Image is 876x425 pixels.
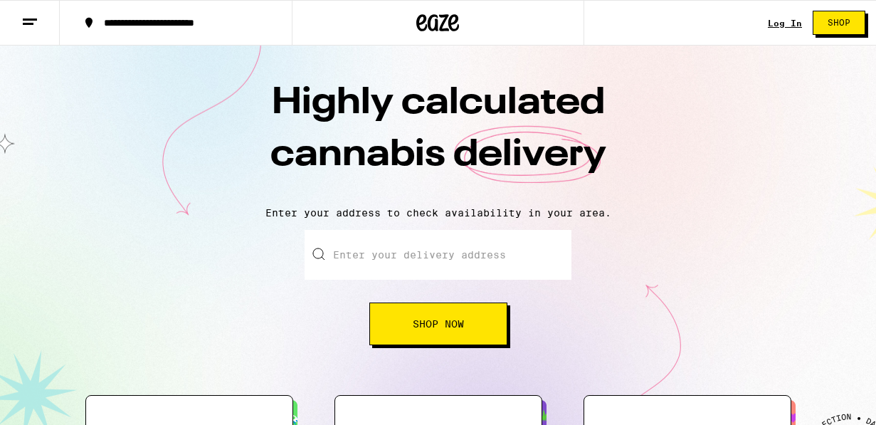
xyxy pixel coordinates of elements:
[305,230,571,280] input: Enter your delivery address
[189,78,687,196] h1: Highly calculated cannabis delivery
[828,19,850,27] span: Shop
[14,207,862,219] p: Enter your address to check availability in your area.
[813,11,865,35] button: Shop
[413,319,464,329] span: Shop Now
[802,11,876,35] a: Shop
[369,303,507,345] button: Shop Now
[768,19,802,28] a: Log In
